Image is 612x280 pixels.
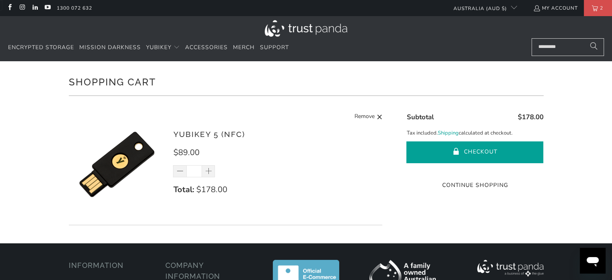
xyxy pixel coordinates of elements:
a: Trust Panda Australia on Instagram [19,5,25,11]
input: Search... [532,38,604,56]
span: YubiKey [146,44,171,51]
span: $178.00 [517,112,543,122]
h1: Shopping Cart [69,73,544,89]
a: My Account [533,4,578,12]
span: Remove [354,112,375,122]
a: Merch [233,38,255,57]
button: Search [584,38,604,56]
p: Tax included. calculated at checkout. [406,129,543,137]
a: Continue Shopping [406,181,543,190]
a: Remove [354,112,383,122]
a: YubiKey 5 (NFC) [173,130,245,139]
a: 1300 072 632 [57,4,92,12]
iframe: 启动消息传送窗口的按钮 [580,248,606,274]
span: Mission Darkness [79,44,141,51]
a: Support [260,38,289,57]
span: Accessories [185,44,228,51]
img: YubiKey 5 (NFC) [69,116,165,213]
summary: YubiKey [146,38,180,57]
img: Trust Panda Australia [265,20,347,37]
a: Encrypted Storage [8,38,74,57]
a: Accessories [185,38,228,57]
a: Shipping [437,129,458,137]
span: $89.00 [173,147,199,158]
a: Trust Panda Australia on Facebook [6,5,13,11]
a: Trust Panda Australia on LinkedIn [31,5,38,11]
span: $178.00 [196,184,227,195]
span: Subtotal [406,112,433,122]
a: Mission Darkness [79,38,141,57]
button: Checkout [406,141,543,163]
span: Encrypted Storage [8,44,74,51]
a: Trust Panda Australia on YouTube [44,5,51,11]
strong: Total: [173,184,194,195]
span: Support [260,44,289,51]
nav: Translation missing: en.navigation.header.main_nav [8,38,289,57]
span: Merch [233,44,255,51]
